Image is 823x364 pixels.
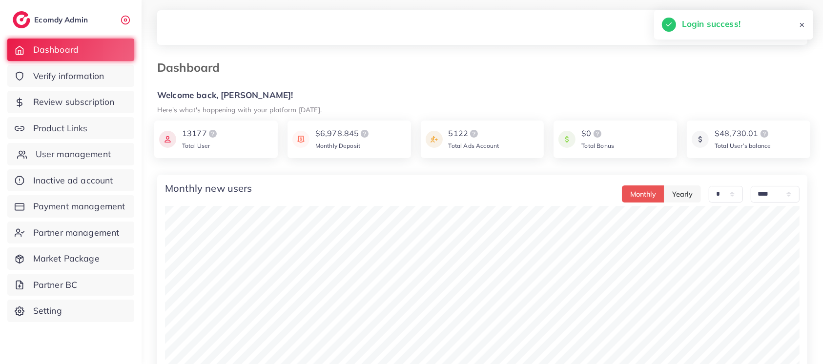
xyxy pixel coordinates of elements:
img: logo [13,11,30,28]
div: $6,978.845 [315,128,371,140]
img: logo [759,128,770,140]
span: Setting [33,304,62,317]
span: Total Ads Account [449,142,499,149]
span: Review subscription [33,96,115,108]
img: logo [468,128,480,140]
a: Partner management [7,222,134,244]
div: $0 [581,128,614,140]
div: $48,730.01 [715,128,771,140]
h5: Login success! [682,18,741,30]
img: logo [592,128,603,140]
a: Dashboard [7,39,134,61]
a: User management [7,143,134,165]
span: Partner BC [33,279,78,291]
img: logo [359,128,370,140]
a: Product Links [7,117,134,140]
a: Setting [7,300,134,322]
div: 13177 [182,128,219,140]
h5: Welcome back, [PERSON_NAME]! [157,90,807,101]
span: User management [36,148,111,161]
a: Partner BC [7,274,134,296]
small: Here's what's happening with your platform [DATE]. [157,105,322,114]
h3: Dashboard [157,61,227,75]
span: Payment management [33,200,125,213]
span: Total User’s balance [715,142,771,149]
div: 5122 [449,128,499,140]
span: Dashboard [33,43,79,56]
a: logoEcomdy Admin [13,11,90,28]
span: Product Links [33,122,88,135]
img: icon payment [159,128,176,151]
h4: Monthly new users [165,182,252,194]
button: Monthly [622,185,664,202]
img: icon payment [692,128,709,151]
img: icon payment [558,128,576,151]
span: Total User [182,142,210,149]
span: Partner management [33,226,120,239]
span: Inactive ad account [33,174,113,187]
img: logo [207,128,219,140]
button: Yearly [664,185,701,202]
span: Monthly Deposit [315,142,360,149]
a: Verify information [7,65,134,87]
a: Market Package [7,247,134,270]
a: Review subscription [7,91,134,113]
img: icon payment [292,128,309,151]
a: Payment management [7,195,134,218]
a: Inactive ad account [7,169,134,192]
span: Verify information [33,70,104,82]
img: icon payment [426,128,443,151]
span: Market Package [33,252,100,265]
h2: Ecomdy Admin [34,15,90,24]
span: Total Bonus [581,142,614,149]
